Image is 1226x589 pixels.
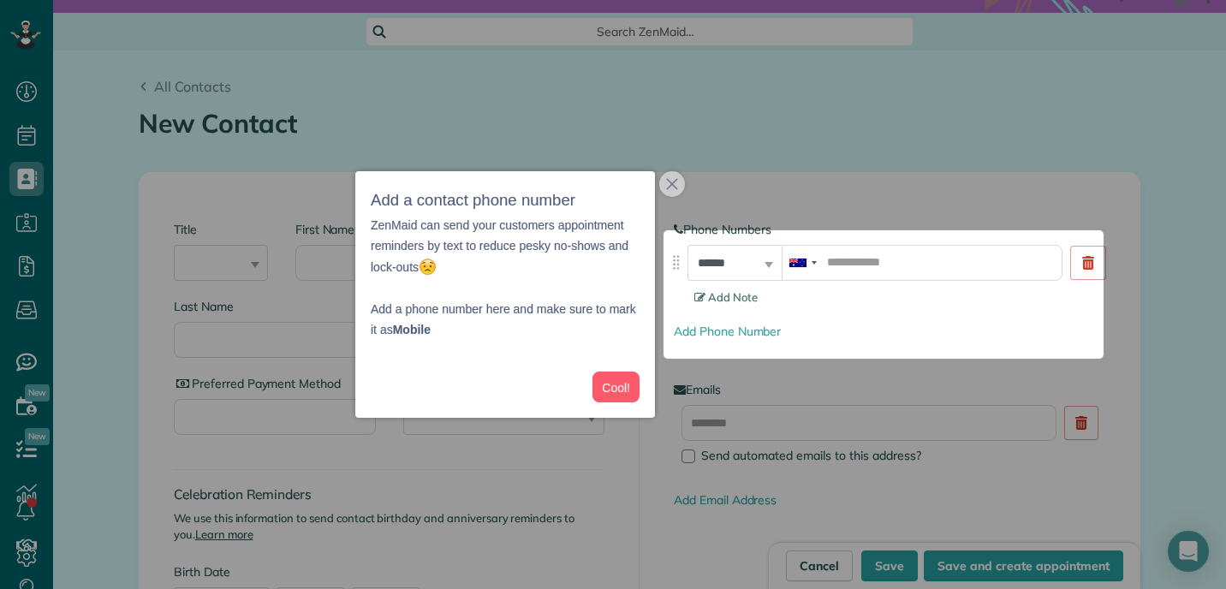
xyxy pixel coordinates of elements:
[355,171,655,418] div: Add a contact phone numberZenMaid can send your customers appointment reminders by text to reduce...
[694,290,758,304] span: Add Note
[674,324,781,339] a: Add Phone Number
[371,277,640,341] p: Add a phone number here and make sure to mark it as
[371,215,640,278] p: ZenMaid can send your customers appointment reminders by text to reduce pesky no-shows and lock-outs
[393,323,431,336] strong: Mobile
[667,253,685,271] img: drag_indicator-119b368615184ecde3eda3c64c821f6cf29d3e2b97b89ee44bc31753036683e5.png
[419,258,437,276] img: :worried:
[783,246,822,280] div: Australia: +61
[659,171,685,197] button: close,
[371,187,640,215] h3: Add a contact phone number
[592,372,640,403] button: Cool!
